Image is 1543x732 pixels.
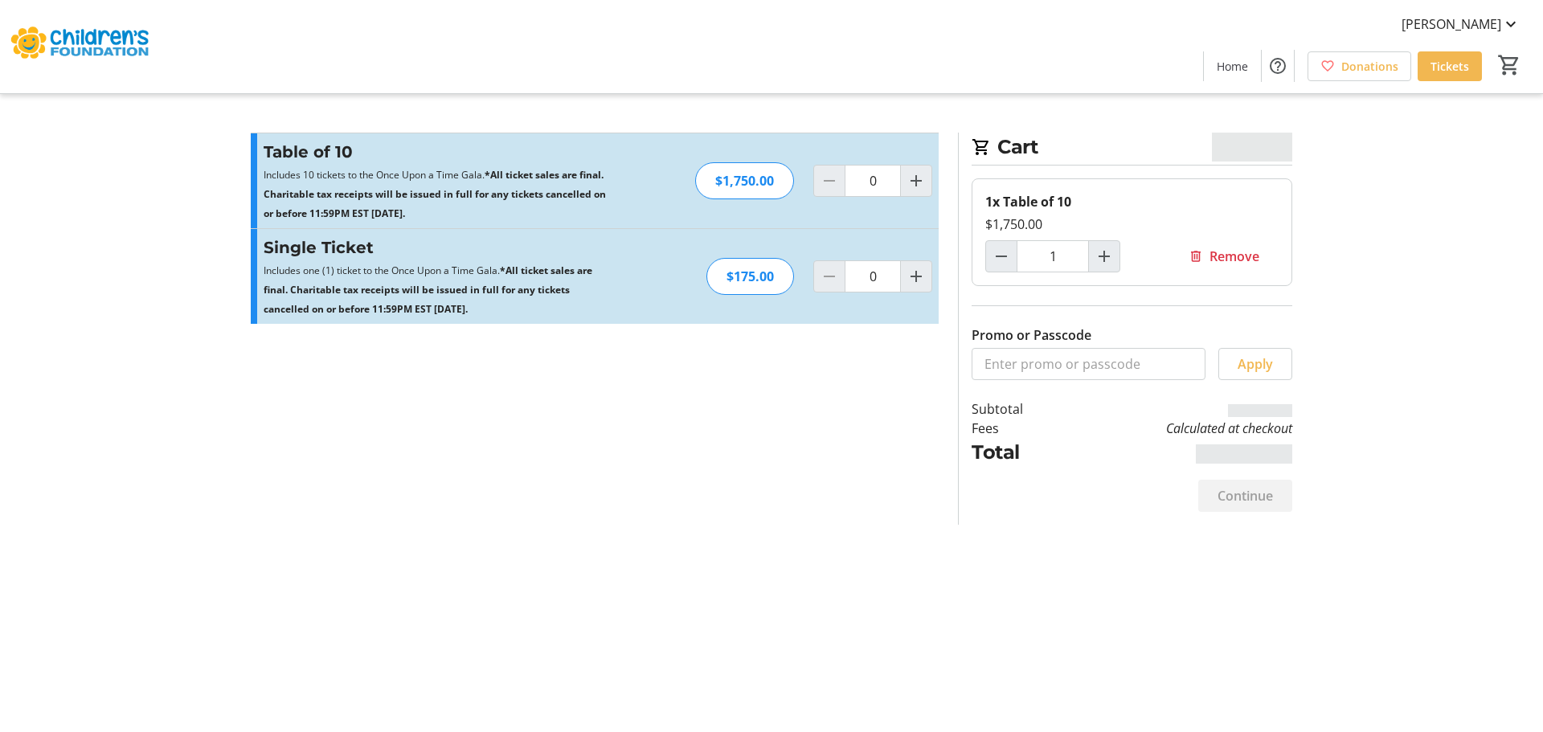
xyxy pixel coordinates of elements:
span: Remove [1209,247,1259,266]
h2: Cart [972,133,1292,166]
button: Decrement by one [986,241,1017,272]
span: [PERSON_NAME] [1402,14,1501,34]
button: Remove [1169,240,1279,272]
div: 1x Table of 10 [985,192,1279,211]
a: Home [1204,51,1261,81]
div: $1,750.00 [695,162,794,199]
input: Enter promo or passcode [972,348,1205,380]
button: Cart [1495,51,1524,80]
input: Table of 10 Quantity [1017,240,1089,272]
input: Single Ticket Quantity [845,260,901,292]
input: Table of 10 Quantity [845,165,901,197]
div: $175.00 [706,258,794,295]
td: Subtotal [972,399,1065,419]
span: Tickets [1430,58,1469,75]
a: Donations [1308,51,1411,81]
button: [PERSON_NAME] [1389,11,1533,37]
strong: *All ticket sales are final. Charitable tax receipts will be issued in full for any tickets cance... [264,264,592,316]
img: The Children's Foundation of Guelph and Wellington's Logo [10,6,153,87]
button: Increment by one [1089,241,1119,272]
label: Promo or Passcode [972,325,1091,345]
h3: Table of 10 [264,140,615,164]
strong: *All ticket sales are final. Charitable tax receipts will be issued in full for any tickets cance... [264,168,606,220]
span: Donations [1341,58,1398,75]
td: Total [972,438,1065,467]
span: Includes 10 tickets to the Once Upon a Time Gala. [264,168,485,182]
span: Includes one (1) ticket to the Once Upon a Time Gala. [264,264,500,277]
button: Help [1262,50,1294,82]
td: Fees [972,419,1065,438]
a: Tickets [1418,51,1482,81]
span: CA$0.00 [1212,133,1293,162]
button: Apply [1218,348,1292,380]
button: Increment by one [901,166,931,196]
span: Apply [1238,354,1273,374]
button: Increment by one [901,261,931,292]
div: $1,750.00 [985,215,1279,234]
td: Calculated at checkout [1065,419,1292,438]
span: Home [1217,58,1248,75]
h3: Single Ticket [264,235,615,260]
